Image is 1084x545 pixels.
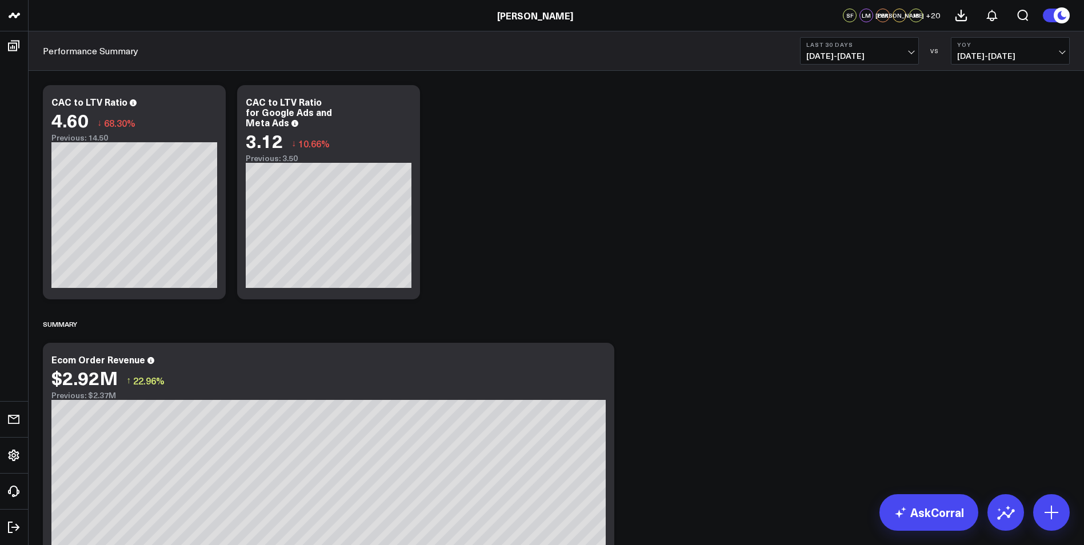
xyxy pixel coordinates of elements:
[51,367,118,388] div: $2.92M
[859,9,873,22] div: LM
[43,311,77,337] div: Summary
[951,37,1070,65] button: YoY[DATE]-[DATE]
[806,51,913,61] span: [DATE] - [DATE]
[51,391,606,400] div: Previous: $2.37M
[298,137,330,150] span: 10.66%
[497,9,573,22] a: [PERSON_NAME]
[925,47,945,54] div: VS
[51,353,145,366] div: Ecom Order Revenue
[51,133,217,142] div: Previous: 14.50
[957,41,1063,48] b: YoY
[97,115,102,130] span: ↓
[291,136,296,151] span: ↓
[926,9,940,22] button: +20
[876,9,890,22] div: DM
[893,9,906,22] div: [PERSON_NAME]
[246,95,332,129] div: CAC to LTV Ratio for Google Ads and Meta Ads
[133,374,165,387] span: 22.96%
[806,41,913,48] b: Last 30 Days
[126,373,131,388] span: ↑
[246,154,411,163] div: Previous: 3.50
[843,9,857,22] div: SF
[879,494,978,531] a: AskCorral
[800,37,919,65] button: Last 30 Days[DATE]-[DATE]
[246,130,283,151] div: 3.12
[926,11,940,19] span: + 20
[957,51,1063,61] span: [DATE] - [DATE]
[51,95,127,108] div: CAC to LTV Ratio
[104,117,135,129] span: 68.30%
[51,110,89,130] div: 4.60
[909,9,923,22] div: JB
[43,45,138,57] a: Performance Summary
